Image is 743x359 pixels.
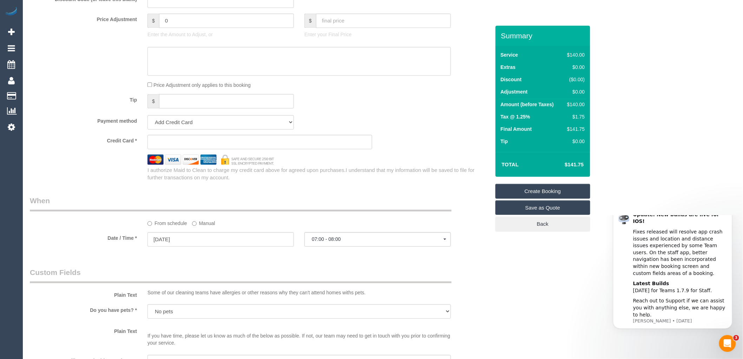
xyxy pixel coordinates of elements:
[142,154,280,165] img: credit cards
[495,200,590,215] a: Save as Quote
[25,94,142,103] label: Tip
[192,221,197,226] input: Manual
[25,304,142,314] label: Do you have pets? *
[147,217,187,227] label: From schedule
[564,113,585,120] div: $1.75
[495,217,590,231] a: Back
[501,138,508,145] label: Tip
[30,195,452,211] legend: When
[495,184,590,199] a: Create Booking
[147,221,152,226] input: From schedule
[564,88,585,95] div: $0.00
[192,217,215,227] label: Manual
[564,51,585,58] div: $140.00
[564,126,585,133] div: $141.75
[501,88,528,95] label: Adjustment
[501,51,518,58] label: Service
[147,289,451,296] p: Some of our cleaning teams have allergies or other reasons why they can't attend homes withs pets.
[25,325,142,335] label: Plain Text
[31,103,125,109] p: Message from Ellie, sent 1d ago
[4,7,18,17] img: Automaid Logo
[501,113,530,120] label: Tax @ 1.25%
[25,289,142,299] label: Plain Text
[501,32,587,40] h3: Summary
[25,232,142,242] label: Date / Time *
[25,135,142,144] label: Credit Card *
[304,13,316,28] span: $
[153,139,366,145] iframe: Secure card payment input frame
[147,94,159,108] span: $
[31,13,125,62] div: Fixes released will resolve app crash issues and location and distance issues experienced by some...
[501,126,532,133] label: Final Amount
[31,65,67,71] b: Latest Builds
[147,13,159,28] span: $
[30,267,452,283] legend: Custom Fields
[564,101,585,108] div: $140.00
[147,232,294,246] input: DD/MM/YYYY
[564,64,585,71] div: $0.00
[142,166,495,181] div: I authorize Maid to Clean to charge my credit card above for agreed upon purchases.
[719,335,736,352] iframe: Intercom live chat
[564,138,585,145] div: $0.00
[31,65,125,79] div: [DATE] for Teams 1.7.9 for Staff.
[147,325,451,346] p: If you have time, please let us know as much of the below as possible. If not, our team may need ...
[312,236,443,242] span: 07:00 - 08:00
[544,162,584,168] h4: $141.75
[501,64,516,71] label: Extras
[304,232,451,246] button: 07:00 - 08:00
[147,31,294,38] p: Enter the Amount to Adjust, or
[25,115,142,124] label: Payment method
[501,76,522,83] label: Discount
[153,82,251,88] span: Price Adjustment only applies to this booking
[25,13,142,23] label: Price Adjustment
[564,76,585,83] div: ($0.00)
[734,335,739,341] span: 3
[501,101,554,108] label: Amount (before Taxes)
[603,215,743,340] iframe: Intercom notifications message
[316,13,451,28] input: final price
[31,82,125,103] div: Reach out to Support if we can assist you with anything else, we are happy to help.
[502,161,519,167] strong: Total
[304,31,451,38] p: Enter your Final Price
